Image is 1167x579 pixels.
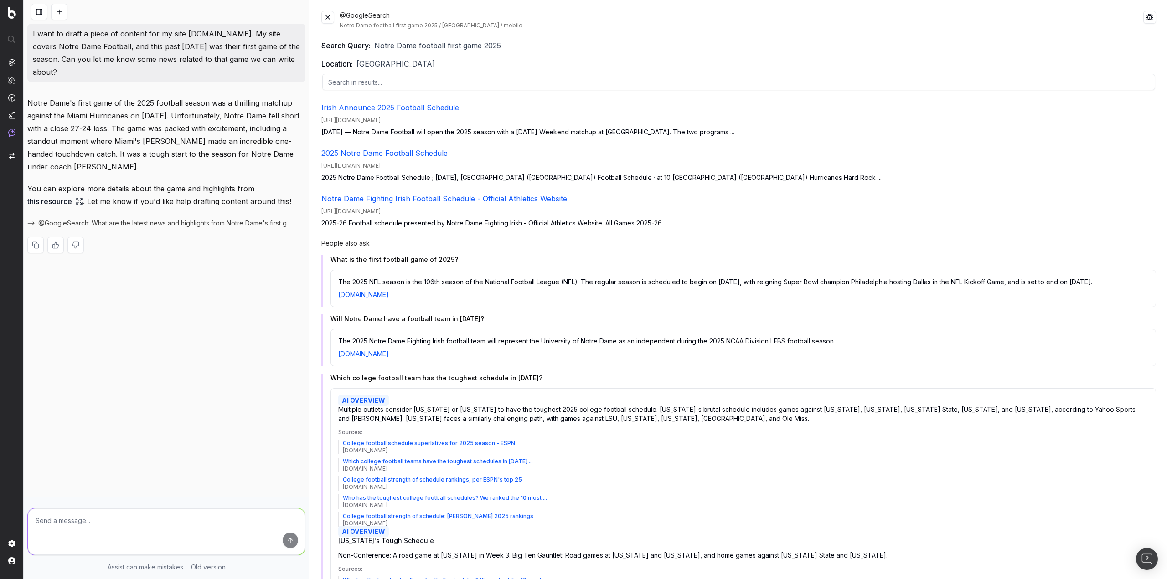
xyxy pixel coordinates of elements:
[330,374,1156,383] h4: Which college football team has the toughest schedule in [DATE]?
[338,565,1148,573] div: Sources:
[343,476,1148,491] a: College football strength of schedule rankings, per ESPN's top 25[DOMAIN_NAME]
[330,255,1156,264] h4: What is the first football game of 2025?
[27,219,305,228] button: @GoogleSearch: What are the latest news and highlights from Notre Dame's first game of the 2025 s...
[343,494,1148,509] a: Who has the toughest college football schedules? We ranked the 10 most ...[DOMAIN_NAME]
[343,512,1148,527] a: College football strength of schedule: [PERSON_NAME] 2025 rankings[DOMAIN_NAME]
[8,112,15,119] img: Studio
[321,162,1156,169] div: [URL][DOMAIN_NAME]
[343,494,1148,502] div: Who has the toughest college football schedules? We ranked the 10 most ...
[321,194,567,203] a: Notre Dame Fighting Irish Football Schedule - Official Athletics Website
[33,27,300,78] p: I want to draft a piece of content for my site [DOMAIN_NAME]. My site covers Notre Dame Football,...
[343,440,1148,454] a: College football schedule superlatives for 2025 season - ESPN[DOMAIN_NAME]
[374,40,501,51] span: Notre Dame football first game 2025
[340,11,1143,29] div: @GoogleSearch
[27,195,83,208] a: this resource
[338,429,1148,436] div: Sources:
[343,458,1148,465] div: Which college football teams have the toughest schedules in [DATE] ...
[343,447,1148,454] div: [DOMAIN_NAME]
[321,103,459,112] a: Irish Announce 2025 Football Schedule
[338,405,1148,423] p: Multiple outlets consider [US_STATE] or [US_STATE] to have the toughest 2025 college football sch...
[321,219,1156,228] p: 2025-26 Football schedule presented by Notre Dame Fighting Irish - Official Athletics Website. Al...
[338,337,1148,346] p: The 2025 Notre Dame Fighting Irish football team will represent the University of Notre Dame as a...
[8,76,15,84] img: Intelligence
[321,117,1156,124] div: [URL][DOMAIN_NAME]
[338,277,1148,287] p: The 2025 NFL season is the 106th season of the National Football League (NFL). The regular season...
[343,465,1148,472] div: [DOMAIN_NAME]
[321,149,448,158] a: 2025 Notre Dame Football Schedule
[8,59,15,66] img: Analytics
[356,58,435,69] span: [GEOGRAPHIC_DATA]
[338,291,389,298] a: [DOMAIN_NAME]
[8,557,15,564] img: My account
[1136,548,1158,570] div: Open Intercom Messenger
[340,22,1143,29] div: Notre Dame football first game 2025 / [GEOGRAPHIC_DATA] / mobile
[343,520,1148,527] div: [DOMAIN_NAME]
[27,97,305,173] p: Notre Dame's first game of the 2025 football season was a thrilling matchup against the Miami Hur...
[338,536,1148,545] div: [US_STATE]'s Tough Schedule
[343,512,1148,520] div: College football strength of schedule: [PERSON_NAME] 2025 rankings
[9,153,15,159] img: Switch project
[321,40,371,51] h4: Search Query:
[338,551,1148,560] p: Non-Conference: A road game at [US_STATE] in Week 3. Big Ten Gauntlet: Road games at [US_STATE] a...
[338,526,389,537] span: AI OVERVIEW
[321,239,1156,248] h3: People also ask
[343,502,1148,509] div: [DOMAIN_NAME]
[8,94,15,102] img: Activation
[108,563,183,572] p: Assist can make mistakes
[343,483,1148,491] div: [DOMAIN_NAME]
[338,395,389,406] span: AI OVERVIEW
[343,440,1148,447] div: College football schedule superlatives for 2025 season - ESPN
[321,58,353,69] h4: Location:
[321,173,1156,182] p: 2025 Notre Dame Football Schedule ; [DATE], [GEOGRAPHIC_DATA] ([GEOGRAPHIC_DATA]) Football Schedu...
[343,476,1148,483] div: College football strength of schedule rankings, per ESPN's top 25
[191,563,226,572] a: Old version
[8,7,16,19] img: Botify logo
[343,458,1148,472] a: Which college football teams have the toughest schedules in [DATE] ...[DOMAIN_NAME]
[27,182,305,208] p: You can explore more details about the game and highlights from . Let me know if you'd like help ...
[38,219,294,228] span: @GoogleSearch: What are the latest news and highlights from Notre Dame's first game of the 2025 s...
[8,540,15,547] img: Setting
[322,74,1155,90] input: Search in results...
[321,128,1156,137] p: [DATE] — Notre Dame Football will open the 2025 season with a [DATE] Weekend matchup at [GEOGRAPH...
[8,129,15,137] img: Assist
[321,208,1156,215] div: [URL][DOMAIN_NAME]
[338,350,389,358] a: [DOMAIN_NAME]
[330,314,1156,323] h4: Will Notre Dame have a football team in [DATE]?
